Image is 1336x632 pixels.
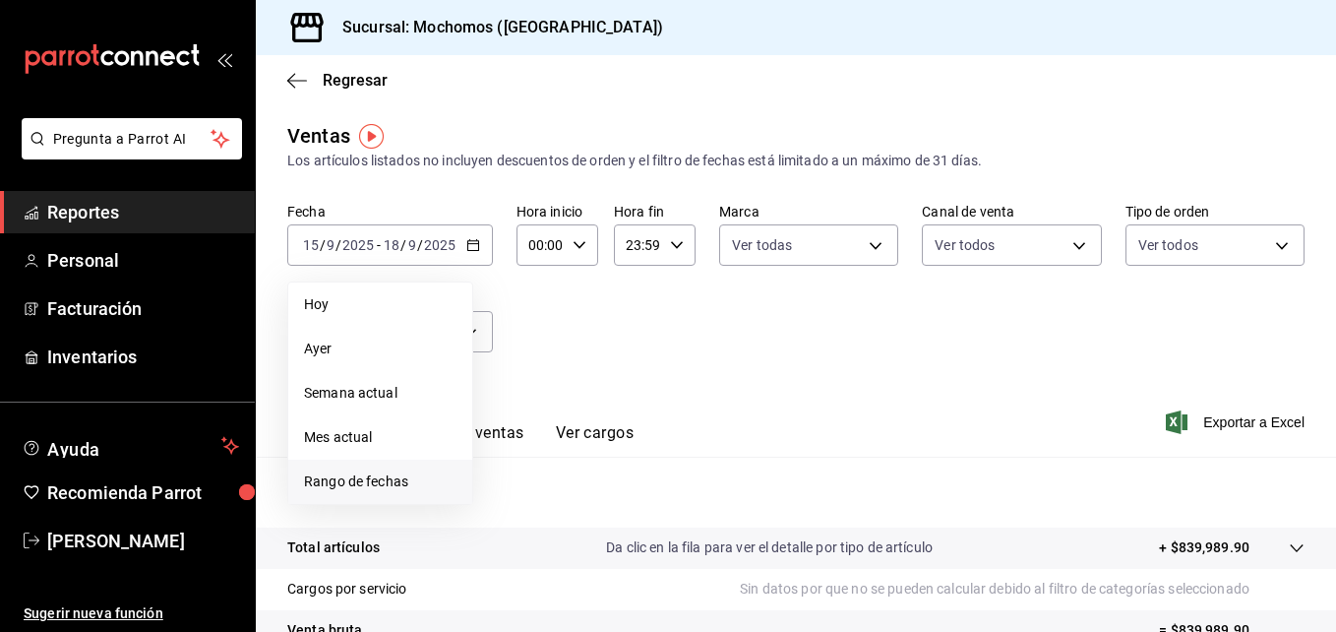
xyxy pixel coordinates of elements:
[377,237,381,253] span: -
[24,603,239,624] span: Sugerir nueva función
[304,294,456,315] span: Hoy
[383,237,400,253] input: --
[47,295,239,322] span: Facturación
[922,205,1101,219] label: Canal de venta
[1125,205,1305,219] label: Tipo de orden
[304,472,456,492] span: Rango de fechas
[14,143,242,163] a: Pregunta a Parrot AI
[556,423,635,457] button: Ver cargos
[335,237,341,253] span: /
[287,121,350,151] div: Ventas
[320,237,326,253] span: /
[287,71,388,90] button: Regresar
[304,427,456,448] span: Mes actual
[319,423,634,457] div: navigation tabs
[287,480,1305,504] p: Resumen
[47,344,239,370] span: Inventarios
[1138,235,1198,255] span: Ver todos
[423,237,456,253] input: ----
[935,235,995,255] span: Ver todos
[614,205,696,219] label: Hora fin
[341,237,375,253] input: ----
[740,579,1305,600] p: Sin datos por que no se pueden calcular debido al filtro de categorías seleccionado
[400,237,406,253] span: /
[719,205,898,219] label: Marca
[606,537,933,558] p: Da clic en la fila para ver el detalle por tipo de artículo
[304,383,456,404] span: Semana actual
[47,247,239,274] span: Personal
[417,237,423,253] span: /
[407,237,417,253] input: --
[47,434,213,458] span: Ayuda
[287,151,1305,171] div: Los artículos listados no incluyen descuentos de orden y el filtro de fechas está limitado a un m...
[302,237,320,253] input: --
[304,339,456,359] span: Ayer
[1159,537,1249,558] p: + $839,989.90
[326,237,335,253] input: --
[47,479,239,506] span: Recomienda Parrot
[287,579,407,600] p: Cargos por servicio
[732,235,792,255] span: Ver todas
[47,199,239,225] span: Reportes
[47,528,239,554] span: [PERSON_NAME]
[359,124,384,149] img: Tooltip marker
[287,537,380,558] p: Total artículos
[327,16,663,39] h3: Sucursal: Mochomos ([GEOGRAPHIC_DATA])
[447,423,524,457] button: Ver ventas
[22,118,242,159] button: Pregunta a Parrot AI
[287,205,493,219] label: Fecha
[516,205,598,219] label: Hora inicio
[1170,411,1305,434] button: Exportar a Excel
[216,51,232,67] button: open_drawer_menu
[53,129,212,150] span: Pregunta a Parrot AI
[323,71,388,90] span: Regresar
